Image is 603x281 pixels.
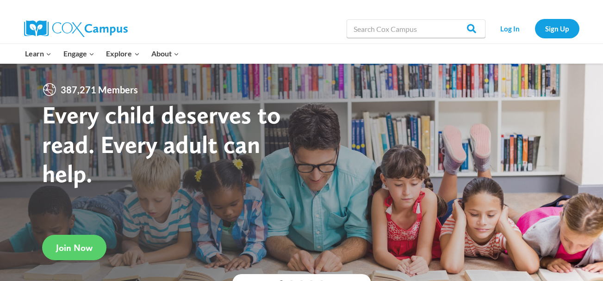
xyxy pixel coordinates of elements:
a: Sign Up [535,19,579,38]
nav: Primary Navigation [19,44,185,63]
a: Join Now [42,235,106,260]
span: Learn [25,48,51,60]
nav: Secondary Navigation [490,19,579,38]
span: Join Now [56,242,93,253]
span: Explore [106,48,139,60]
span: Engage [63,48,94,60]
a: Log In [490,19,530,38]
span: 387,271 Members [57,82,142,97]
input: Search Cox Campus [347,19,485,38]
span: About [151,48,179,60]
img: Cox Campus [24,20,128,37]
strong: Every child deserves to read. Every adult can help. [42,100,281,188]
